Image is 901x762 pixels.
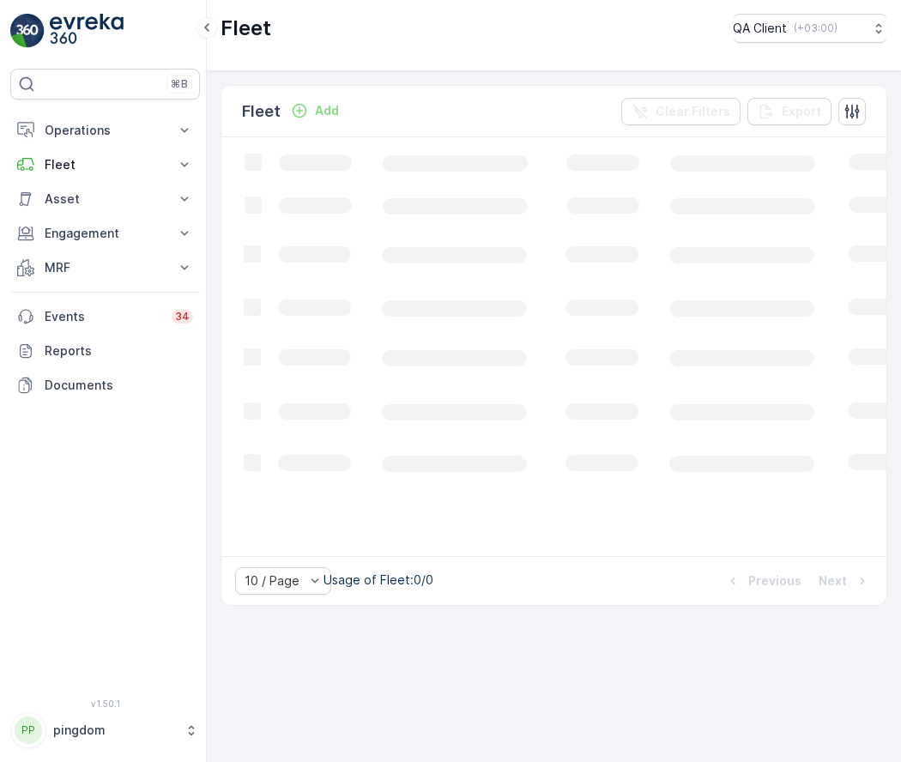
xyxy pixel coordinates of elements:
[10,14,45,48] img: logo
[748,572,801,590] p: Previous
[10,113,200,148] button: Operations
[10,334,200,368] a: Reports
[50,14,124,48] img: logo_light-DOdMpM7g.png
[45,308,161,325] p: Events
[10,216,200,251] button: Engagement
[733,20,787,37] p: QA Client
[723,571,803,591] button: Previous
[45,225,166,242] p: Engagement
[10,148,200,182] button: Fleet
[45,122,166,139] p: Operations
[817,571,873,591] button: Next
[324,571,433,589] p: Usage of Fleet : 0/0
[45,377,193,394] p: Documents
[794,21,838,35] p: ( +03:00 )
[10,698,200,709] span: v 1.50.1
[175,310,190,324] p: 34
[747,98,831,125] button: Export
[53,722,176,739] p: pingdom
[45,259,166,276] p: MRF
[15,717,42,744] div: PP
[10,368,200,402] a: Documents
[782,103,821,120] p: Export
[656,103,730,120] p: Clear Filters
[10,182,200,216] button: Asset
[221,15,271,42] p: Fleet
[733,14,887,43] button: QA Client(+03:00)
[284,100,346,121] button: Add
[10,712,200,748] button: PPpingdom
[45,342,193,360] p: Reports
[45,190,166,208] p: Asset
[242,100,281,124] p: Fleet
[171,77,188,91] p: ⌘B
[621,98,741,125] button: Clear Filters
[45,156,166,173] p: Fleet
[10,251,200,285] button: MRF
[315,102,339,119] p: Add
[10,299,200,334] a: Events34
[819,572,847,590] p: Next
